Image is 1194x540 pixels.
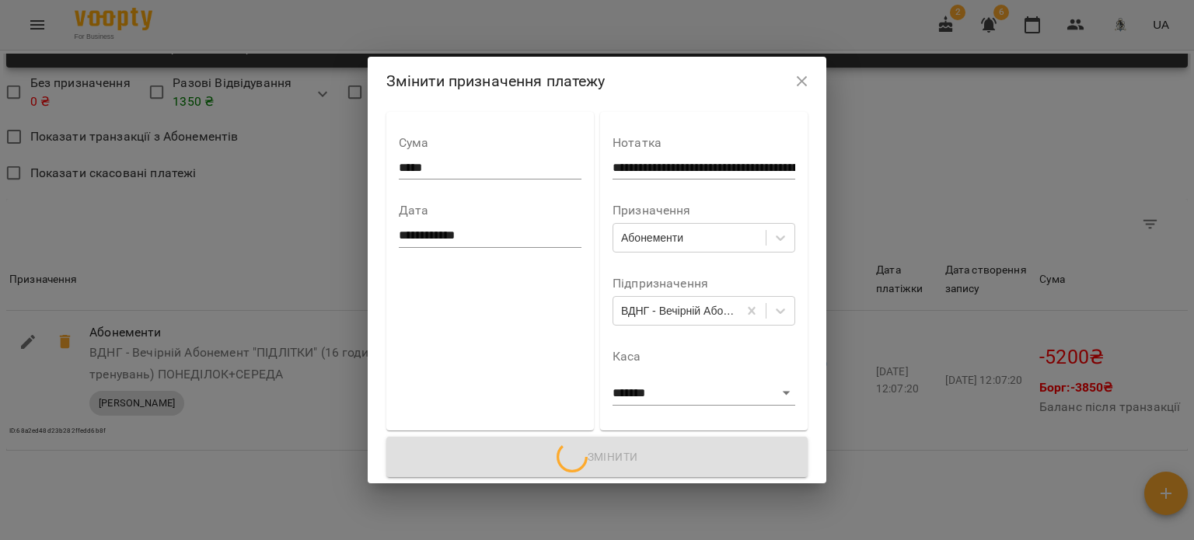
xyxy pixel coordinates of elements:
h2: Змінити призначення платежу [386,69,808,93]
div: ВДНГ - Вечірній Абонемент "ПІДЛІТКИ" (16 годин тренувань) ПОНЕДІЛОК+СЕРЕДА [621,303,739,319]
label: Підпризначення [613,277,795,290]
label: Сума [399,137,581,149]
label: Нотатка [613,137,795,149]
label: Дата [399,204,581,217]
label: Каса [613,350,795,363]
div: Абонементи [621,230,683,246]
label: Призначення [613,204,795,217]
